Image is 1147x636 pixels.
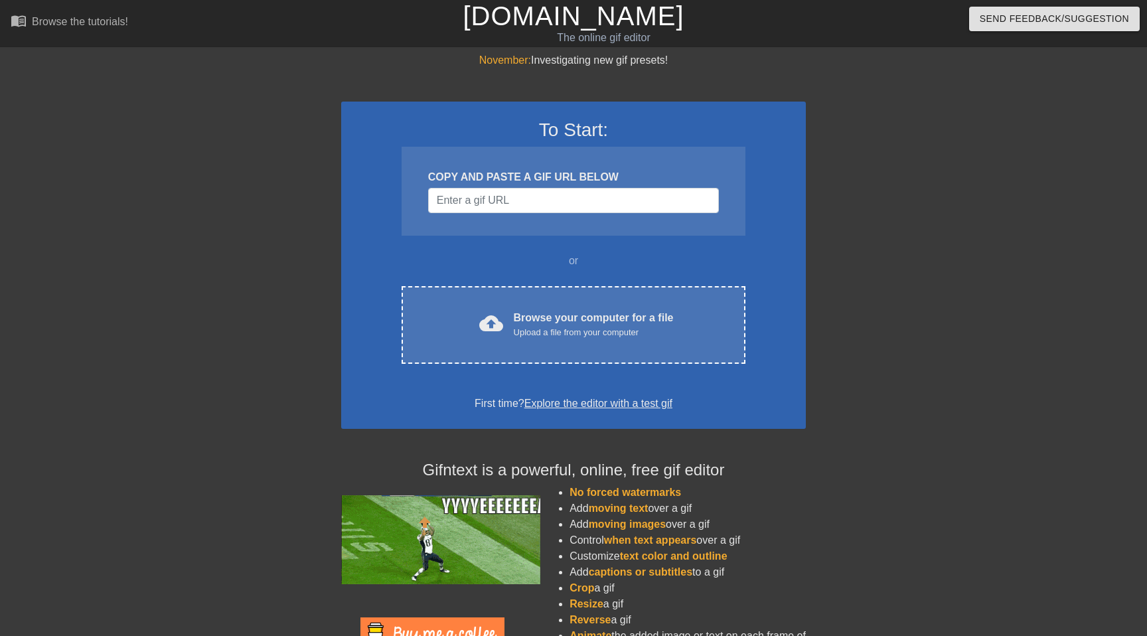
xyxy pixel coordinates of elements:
[570,614,611,625] span: Reverse
[570,487,681,498] span: No forced watermarks
[570,532,806,548] li: Control over a gif
[11,13,27,29] span: menu_book
[463,1,684,31] a: [DOMAIN_NAME]
[570,612,806,628] li: a gif
[376,253,771,269] div: or
[570,548,806,564] li: Customize
[570,564,806,580] li: Add to a gif
[514,326,674,339] div: Upload a file from your computer
[524,398,672,409] a: Explore the editor with a test gif
[428,169,719,185] div: COPY AND PASTE A GIF URL BELOW
[980,11,1129,27] span: Send Feedback/Suggestion
[969,7,1140,31] button: Send Feedback/Suggestion
[570,596,806,612] li: a gif
[32,16,128,27] div: Browse the tutorials!
[358,119,789,141] h3: To Start:
[589,566,692,578] span: captions or subtitles
[358,396,789,412] div: First time?
[428,188,719,213] input: Username
[589,518,666,530] span: moving images
[570,598,603,609] span: Resize
[11,13,128,33] a: Browse the tutorials!
[479,311,503,335] span: cloud_upload
[479,54,531,66] span: November:
[570,501,806,517] li: Add over a gif
[341,495,540,584] img: football_small.gif
[341,52,806,68] div: Investigating new gif presets!
[389,30,818,46] div: The online gif editor
[604,534,697,546] span: when text appears
[570,517,806,532] li: Add over a gif
[341,461,806,480] h4: Gifntext is a powerful, online, free gif editor
[589,503,649,514] span: moving text
[514,310,674,339] div: Browse your computer for a file
[570,582,594,594] span: Crop
[570,580,806,596] li: a gif
[620,550,727,562] span: text color and outline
